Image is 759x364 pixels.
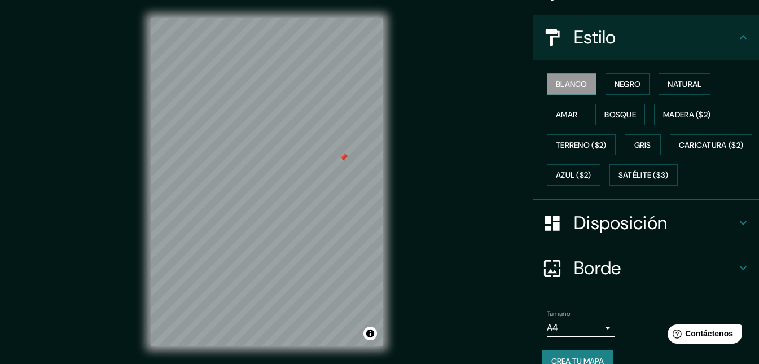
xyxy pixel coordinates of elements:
div: Disposición [533,200,759,245]
font: Bosque [604,109,636,120]
button: Negro [606,73,650,95]
font: Gris [634,140,651,150]
font: A4 [547,322,558,334]
button: Bosque [595,104,645,125]
div: Estilo [533,15,759,60]
canvas: Mapa [151,18,383,346]
font: Disposición [574,211,667,235]
button: Madera ($2) [654,104,719,125]
button: Amar [547,104,586,125]
font: Natural [668,79,701,89]
button: Terreno ($2) [547,134,616,156]
font: Tamaño [547,309,570,318]
button: Gris [625,134,661,156]
font: Negro [615,79,641,89]
font: Caricatura ($2) [679,140,744,150]
font: Madera ($2) [663,109,710,120]
font: Amar [556,109,577,120]
div: Borde [533,245,759,291]
button: Blanco [547,73,596,95]
font: Terreno ($2) [556,140,607,150]
font: Estilo [574,25,616,49]
button: Satélite ($3) [609,164,678,186]
button: Azul ($2) [547,164,600,186]
font: Borde [574,256,621,280]
button: Activar o desactivar atribución [363,327,377,340]
button: Caricatura ($2) [670,134,753,156]
button: Natural [659,73,710,95]
iframe: Lanzador de widgets de ayuda [659,320,747,352]
div: A4 [547,319,615,337]
font: Blanco [556,79,587,89]
font: Satélite ($3) [618,170,669,181]
font: Azul ($2) [556,170,591,181]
